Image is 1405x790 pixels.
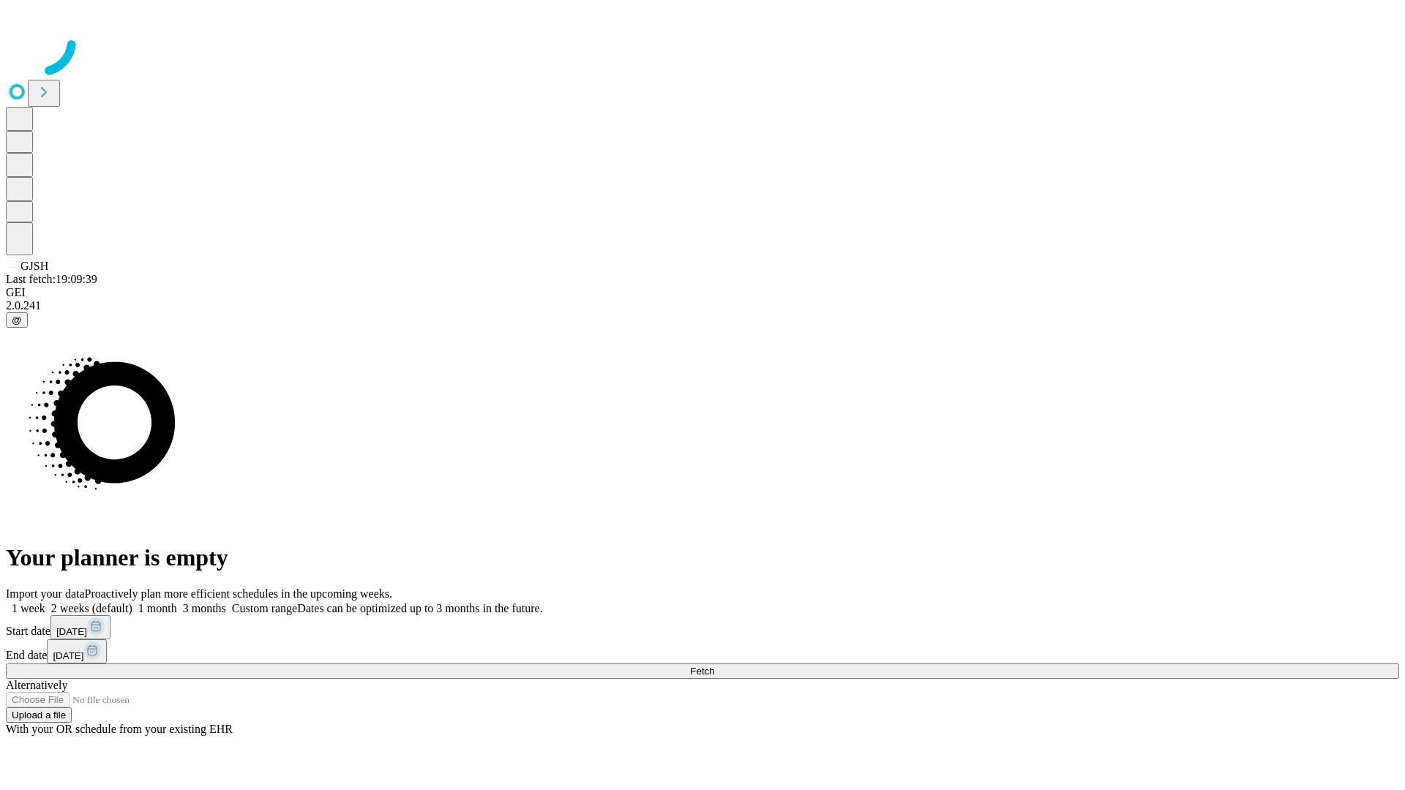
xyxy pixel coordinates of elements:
[6,587,85,600] span: Import your data
[6,723,233,735] span: With your OR schedule from your existing EHR
[6,273,97,285] span: Last fetch: 19:09:39
[232,602,297,614] span: Custom range
[53,650,83,661] span: [DATE]
[6,707,72,723] button: Upload a file
[297,602,542,614] span: Dates can be optimized up to 3 months in the future.
[12,315,22,326] span: @
[6,544,1399,571] h1: Your planner is empty
[47,639,107,663] button: [DATE]
[690,666,714,677] span: Fetch
[6,639,1399,663] div: End date
[6,615,1399,639] div: Start date
[20,260,48,272] span: GJSH
[6,663,1399,679] button: Fetch
[6,312,28,328] button: @
[6,679,67,691] span: Alternatively
[6,286,1399,299] div: GEI
[12,602,45,614] span: 1 week
[56,626,87,637] span: [DATE]
[138,602,177,614] span: 1 month
[85,587,392,600] span: Proactively plan more efficient schedules in the upcoming weeks.
[6,299,1399,312] div: 2.0.241
[50,615,110,639] button: [DATE]
[183,602,226,614] span: 3 months
[51,602,132,614] span: 2 weeks (default)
